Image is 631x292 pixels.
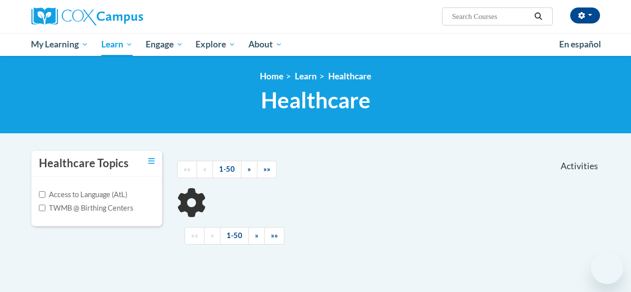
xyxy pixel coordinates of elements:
a: Begining [185,227,205,245]
a: Next [241,161,257,178]
a: Toggle collapse [148,156,155,167]
a: Cox Campus [31,7,211,25]
span: «« [191,231,198,240]
span: » [255,231,258,240]
a: Learn [95,33,139,56]
span: »» [271,231,278,240]
span: My Learning [31,38,88,50]
a: Engage [139,33,190,56]
a: About [242,33,289,56]
span: « [210,231,214,240]
span: » [247,165,251,173]
span: «« [184,165,191,173]
button: Account Settings [570,7,600,23]
label: Access to Language (AtL) [39,189,127,200]
a: My Learning [25,33,95,56]
a: Learn [295,71,317,81]
input: Checkbox for Options [39,191,45,198]
a: Home [260,71,283,81]
a: 1-50 [220,227,249,245]
span: Engage [146,38,183,50]
span: »» [263,165,270,173]
span: « [203,165,207,173]
h3: Healthcare Topics [39,156,129,171]
a: End [257,161,277,178]
a: End [264,227,284,245]
span: Learn [101,38,133,50]
a: Healthcare [328,71,371,81]
input: Search Courses [451,10,531,22]
a: 1-50 [212,161,241,178]
label: TWMB @ Birthing Centers [39,203,133,214]
span: Healthcare [261,87,371,113]
a: Previous [197,161,213,178]
div: Main menu [24,33,608,56]
a: Previous [204,227,220,245]
span: About [248,38,282,50]
a: Explore [189,33,242,56]
span: Explore [196,38,235,50]
span: En español [559,39,601,49]
button: Search [531,10,546,22]
a: Begining [177,161,197,178]
input: Checkbox for Options [39,205,45,211]
a: Next [248,227,265,245]
img: Cox Campus [31,7,143,25]
a: En español [553,34,608,55]
iframe: Button to launch messaging window [591,252,623,284]
span: Activities [561,161,598,172]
